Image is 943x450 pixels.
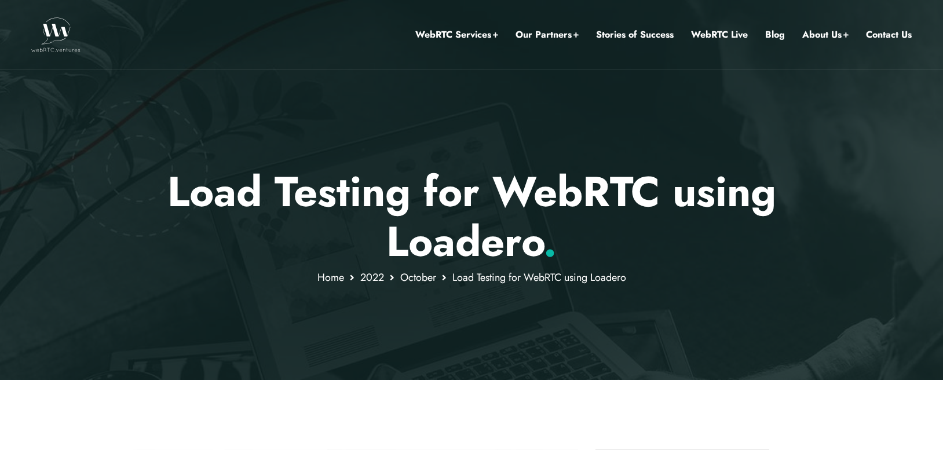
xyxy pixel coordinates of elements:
a: October [400,270,436,285]
a: Our Partners [516,27,579,42]
a: Stories of Success [596,27,674,42]
a: 2022 [360,270,384,285]
a: Home [317,270,344,285]
a: Blog [765,27,785,42]
span: Load Testing for WebRTC using Loadero [452,270,626,285]
a: About Us [802,27,849,42]
span: . [543,211,557,272]
p: Load Testing for WebRTC using Loadero [133,167,811,267]
a: WebRTC Live [691,27,748,42]
a: WebRTC Services [415,27,498,42]
img: WebRTC.ventures [31,17,81,52]
a: Contact Us [866,27,912,42]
